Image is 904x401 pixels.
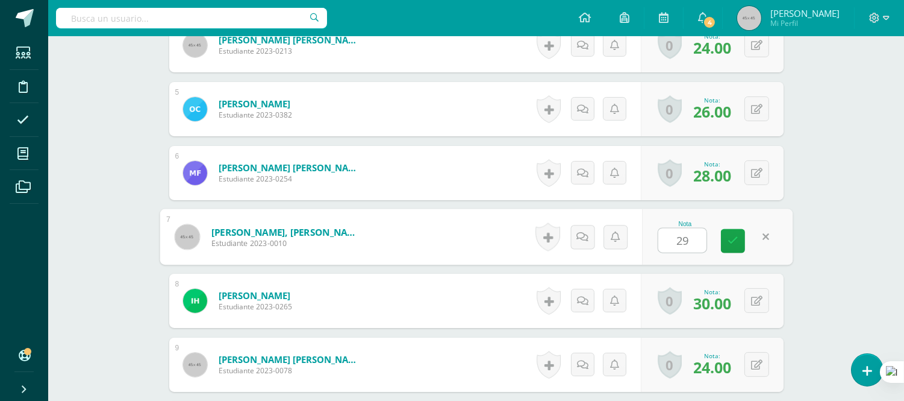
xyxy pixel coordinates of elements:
span: Estudiante 2023-0265 [219,302,292,312]
span: 28.00 [693,165,731,186]
input: Busca un usuario... [56,8,327,28]
img: 7ec7a79942ebc8f5a20042ffca093fc1.png [183,97,207,121]
span: Mi Perfil [770,18,840,28]
img: 45x45 [175,224,199,249]
a: [PERSON_NAME], [PERSON_NAME] [211,226,360,238]
img: 68e1dfe78ad19bae4d8a82128f249ada.png [183,289,207,313]
a: [PERSON_NAME] [219,98,292,110]
a: 0 [658,95,682,123]
a: 0 [658,31,682,59]
a: [PERSON_NAME] [PERSON_NAME] [219,162,363,174]
span: 24.00 [693,357,731,377]
div: Nota: [693,288,731,296]
div: Nota: [693,352,731,360]
div: Nota: [693,160,731,168]
span: Estudiante 2023-0213 [219,46,363,56]
span: Estudiante 2023-0382 [219,110,292,120]
a: [PERSON_NAME] [219,289,292,302]
span: Estudiante 2023-0010 [211,238,360,249]
img: 45x45 [183,353,207,377]
div: Nota [658,221,712,227]
span: [PERSON_NAME] [770,7,840,19]
span: Estudiante 2023-0254 [219,174,363,184]
span: 4 [703,16,716,29]
span: 24.00 [693,37,731,58]
div: Nota: [693,32,731,40]
img: 45x45 [183,33,207,57]
a: [PERSON_NAME] [PERSON_NAME] [219,34,363,46]
a: 0 [658,287,682,315]
span: Estudiante 2023-0078 [219,365,363,376]
a: 0 [658,159,682,187]
a: 0 [658,351,682,379]
span: 26.00 [693,101,731,122]
img: 9dcd7e2d8f6b4b7c6045e2a28a2c9804.png [183,161,207,185]
a: [PERSON_NAME] [PERSON_NAME] [219,353,363,365]
div: Nota: [693,96,731,104]
img: 45x45 [737,6,761,30]
input: 0-30.0 [658,229,706,253]
span: 30.00 [693,293,731,314]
